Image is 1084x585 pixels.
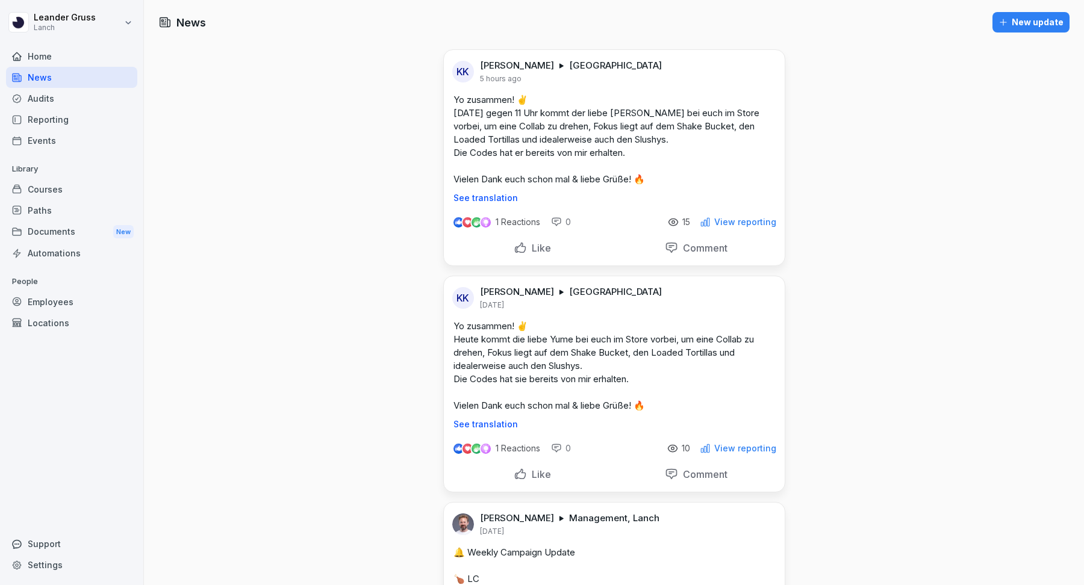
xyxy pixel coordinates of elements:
a: DocumentsNew [6,221,137,243]
img: wv35qonp8m9yt1hbnlx3lxeb.png [452,513,474,535]
img: celebrate [472,444,482,454]
div: New update [998,16,1064,29]
p: Like [527,468,551,480]
img: like [453,444,463,453]
a: Locations [6,312,137,333]
p: Library [6,159,137,179]
p: View reporting [714,217,776,227]
div: Documents [6,221,137,243]
p: See translation [453,193,775,203]
p: 1 Reactions [496,444,540,453]
p: Lanch [34,23,96,32]
div: KK [452,61,474,82]
a: Audits [6,88,137,109]
p: View reporting [714,444,776,453]
a: Courses [6,179,137,200]
img: inspiring [481,217,491,227]
div: 0 [551,216,571,228]
p: Yo zusammen! ✌️ [DATE] gegen 11 Uhr kommt der liebe [PERSON_NAME] bei euch im Store vorbei, um ei... [453,93,775,186]
a: News [6,67,137,88]
img: love [463,218,472,227]
p: [PERSON_NAME] [480,60,554,72]
p: [PERSON_NAME] [480,286,554,298]
p: [DATE] [480,527,504,536]
p: 5 hours ago [480,74,522,84]
p: [PERSON_NAME] [480,512,554,524]
a: Settings [6,554,137,575]
p: Comment [678,242,727,254]
a: Paths [6,200,137,221]
button: New update [992,12,1070,32]
p: [GEOGRAPHIC_DATA] [569,286,662,298]
p: 1 Reactions [496,217,540,227]
a: Events [6,130,137,151]
a: Automations [6,243,137,264]
img: inspiring [481,443,491,454]
div: New [113,225,134,239]
p: 15 [682,217,690,227]
p: Like [527,242,551,254]
p: Yo zusammen! ✌️ Heute kommt die liebe Yume bei euch im Store vorbei, um eine Collab zu drehen, Fo... [453,320,775,412]
p: 10 [682,444,690,453]
p: [DATE] [480,300,504,310]
a: Home [6,46,137,67]
div: Support [6,533,137,554]
img: love [463,444,472,453]
p: [GEOGRAPHIC_DATA] [569,60,662,72]
p: Management, Lanch [569,512,659,524]
p: People [6,272,137,291]
a: Reporting [6,109,137,130]
div: KK [452,287,474,309]
img: celebrate [472,217,482,227]
a: Employees [6,291,137,312]
p: See translation [453,419,775,429]
img: like [453,217,463,227]
h1: News [176,14,206,31]
p: Leander Gruss [34,13,96,23]
p: Comment [678,468,727,480]
div: 0 [551,442,571,454]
